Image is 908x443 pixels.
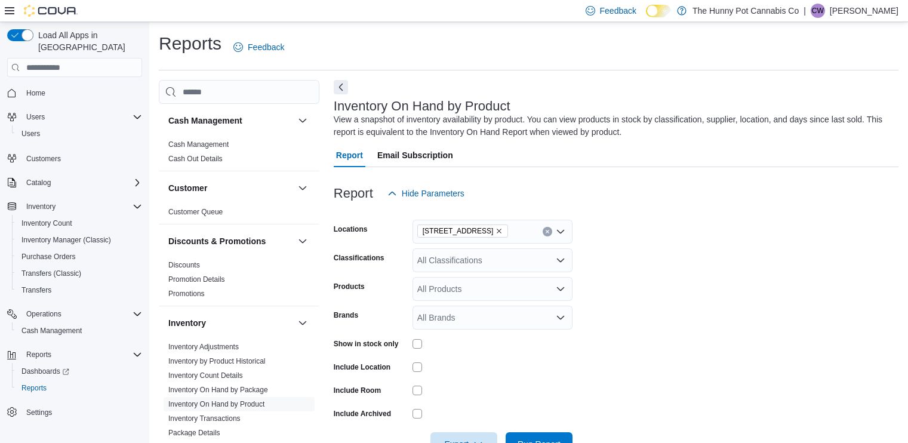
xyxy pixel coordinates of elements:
span: Cash Management [21,326,82,336]
button: Hide Parameters [383,181,469,205]
span: Discounts [168,260,200,270]
label: Products [334,282,365,291]
a: Discounts [168,261,200,269]
button: Inventory Manager (Classic) [12,232,147,248]
span: Promotion Details [168,275,225,284]
a: Inventory Transactions [168,414,241,423]
a: Customers [21,152,66,166]
span: Reports [26,350,51,359]
a: Settings [21,405,57,420]
span: Inventory Count [21,219,72,228]
span: Inventory On Hand by Package [168,385,268,395]
button: Clear input [543,227,552,236]
a: Inventory On Hand by Package [168,386,268,394]
span: Transfers [17,283,142,297]
button: Open list of options [556,256,565,265]
span: Settings [21,405,142,420]
a: Inventory Adjustments [168,343,239,351]
span: Customers [21,150,142,165]
button: Inventory [168,317,293,329]
button: Reports [21,347,56,362]
span: Users [21,110,142,124]
a: Transfers (Classic) [17,266,86,281]
span: 5035 Hurontario St [417,224,509,238]
img: Cova [24,5,78,17]
span: Email Subscription [377,143,453,167]
span: Home [21,85,142,100]
label: Locations [334,224,368,234]
button: Inventory [2,198,147,215]
button: Discounts & Promotions [296,234,310,248]
span: [STREET_ADDRESS] [423,225,494,237]
span: Cash Management [17,324,142,338]
a: Package Details [168,429,220,437]
span: Reports [21,347,142,362]
span: Report [336,143,363,167]
span: Settings [26,408,52,417]
span: Inventory [21,199,142,214]
button: Operations [21,307,66,321]
span: Feedback [248,41,284,53]
button: Purchase Orders [12,248,147,265]
a: Home [21,86,50,100]
button: Open list of options [556,284,565,294]
p: The Hunny Pot Cannabis Co [692,4,799,18]
span: CW [812,4,824,18]
span: Cash Out Details [168,154,223,164]
a: Users [17,127,45,141]
h3: Customer [168,182,207,194]
a: Inventory Count Details [168,371,243,380]
div: Cassidy Wales [811,4,825,18]
span: Operations [26,309,61,319]
label: Brands [334,310,358,320]
button: Reports [2,346,147,363]
button: Remove 5035 Hurontario St from selection in this group [495,227,503,235]
button: Home [2,84,147,101]
button: Transfers [12,282,147,299]
button: Transfers (Classic) [12,265,147,282]
p: | [804,4,806,18]
span: Inventory [26,202,56,211]
a: Transfers [17,283,56,297]
span: Operations [21,307,142,321]
button: Reports [12,380,147,396]
button: Inventory [296,316,310,330]
div: Cash Management [159,137,319,171]
label: Show in stock only [334,339,399,349]
span: Reports [17,381,142,395]
button: Customers [2,149,147,167]
span: Load All Apps in [GEOGRAPHIC_DATA] [33,29,142,53]
h3: Discounts & Promotions [168,235,266,247]
span: Transfers (Classic) [21,269,81,278]
a: Dashboards [17,364,74,379]
button: Next [334,80,348,94]
span: Package Details [168,428,220,438]
button: Cash Management [296,113,310,128]
span: Dashboards [17,364,142,379]
button: Open list of options [556,313,565,322]
button: Inventory [21,199,60,214]
label: Include Room [334,386,381,395]
a: Cash Management [168,140,229,149]
span: Inventory Manager (Classic) [21,235,111,245]
button: Discounts & Promotions [168,235,293,247]
a: Customer Queue [168,208,223,216]
span: Inventory Adjustments [168,342,239,352]
button: Operations [2,306,147,322]
span: Hide Parameters [402,187,464,199]
button: Catalog [21,176,56,190]
a: Inventory Count [17,216,77,230]
h1: Reports [159,32,221,56]
span: Inventory Count [17,216,142,230]
span: Transfers [21,285,51,295]
p: [PERSON_NAME] [830,4,898,18]
span: Customer Queue [168,207,223,217]
span: Users [21,129,40,139]
span: Users [26,112,45,122]
span: Inventory by Product Historical [168,356,266,366]
div: View a snapshot of inventory availability by product. You can view products in stock by classific... [334,113,892,139]
h3: Inventory [168,317,206,329]
span: Transfers (Classic) [17,266,142,281]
